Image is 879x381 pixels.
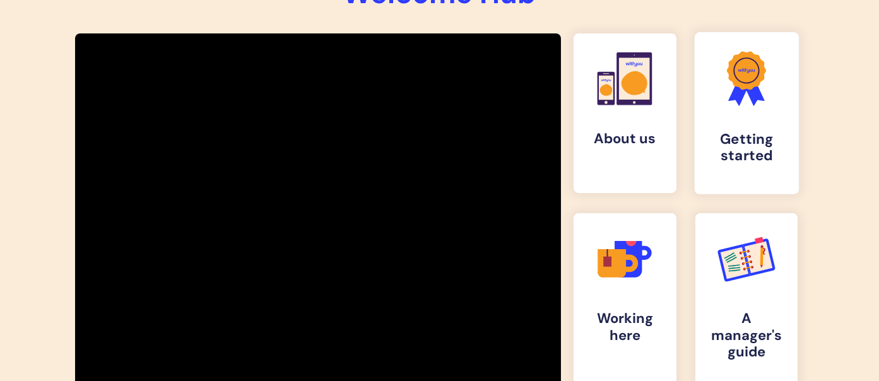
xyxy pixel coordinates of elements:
[584,310,666,344] h4: Working here
[705,131,788,165] h4: Getting started
[75,75,561,348] iframe: Welcome to WithYou video
[574,33,676,193] a: About us
[584,131,666,147] h4: About us
[694,32,798,194] a: Getting started
[705,310,788,360] h4: A manager's guide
